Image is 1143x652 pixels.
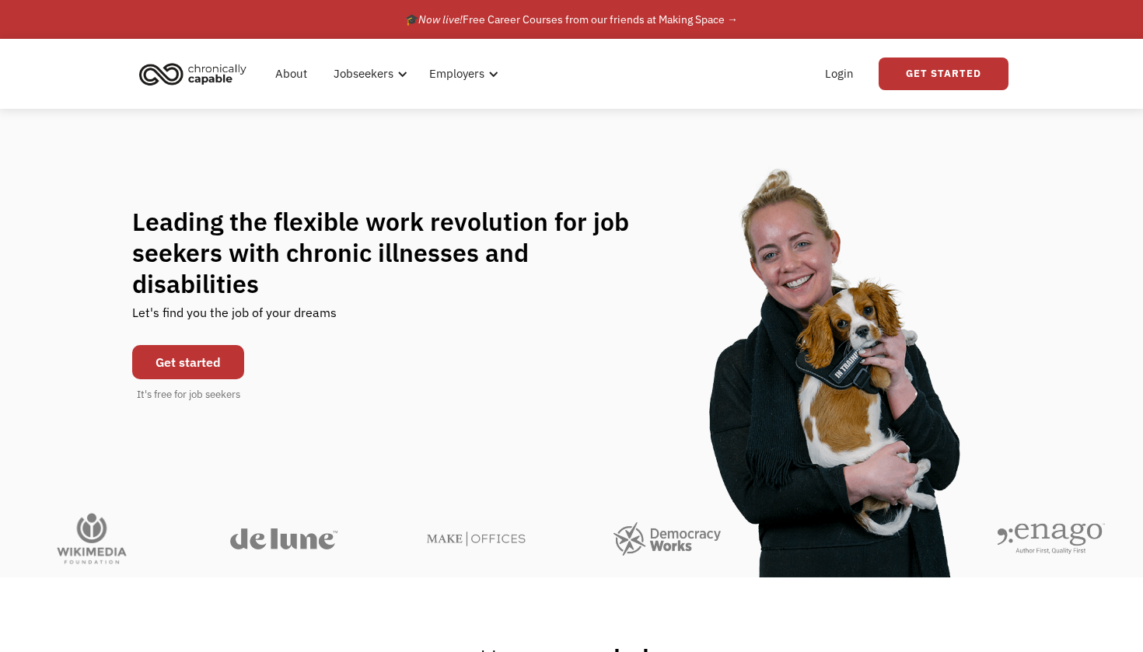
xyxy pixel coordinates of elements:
[266,49,316,99] a: About
[429,65,484,83] div: Employers
[137,387,240,403] div: It's free for job seekers
[324,49,412,99] div: Jobseekers
[418,12,463,26] em: Now live!
[879,58,1008,90] a: Get Started
[420,49,503,99] div: Employers
[405,10,738,29] div: 🎓 Free Career Courses from our friends at Making Space →
[816,49,863,99] a: Login
[132,345,244,379] a: Get started
[132,299,337,337] div: Let's find you the job of your dreams
[135,57,251,91] img: Chronically Capable logo
[132,206,659,299] h1: Leading the flexible work revolution for job seekers with chronic illnesses and disabilities
[135,57,258,91] a: home
[334,65,393,83] div: Jobseekers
